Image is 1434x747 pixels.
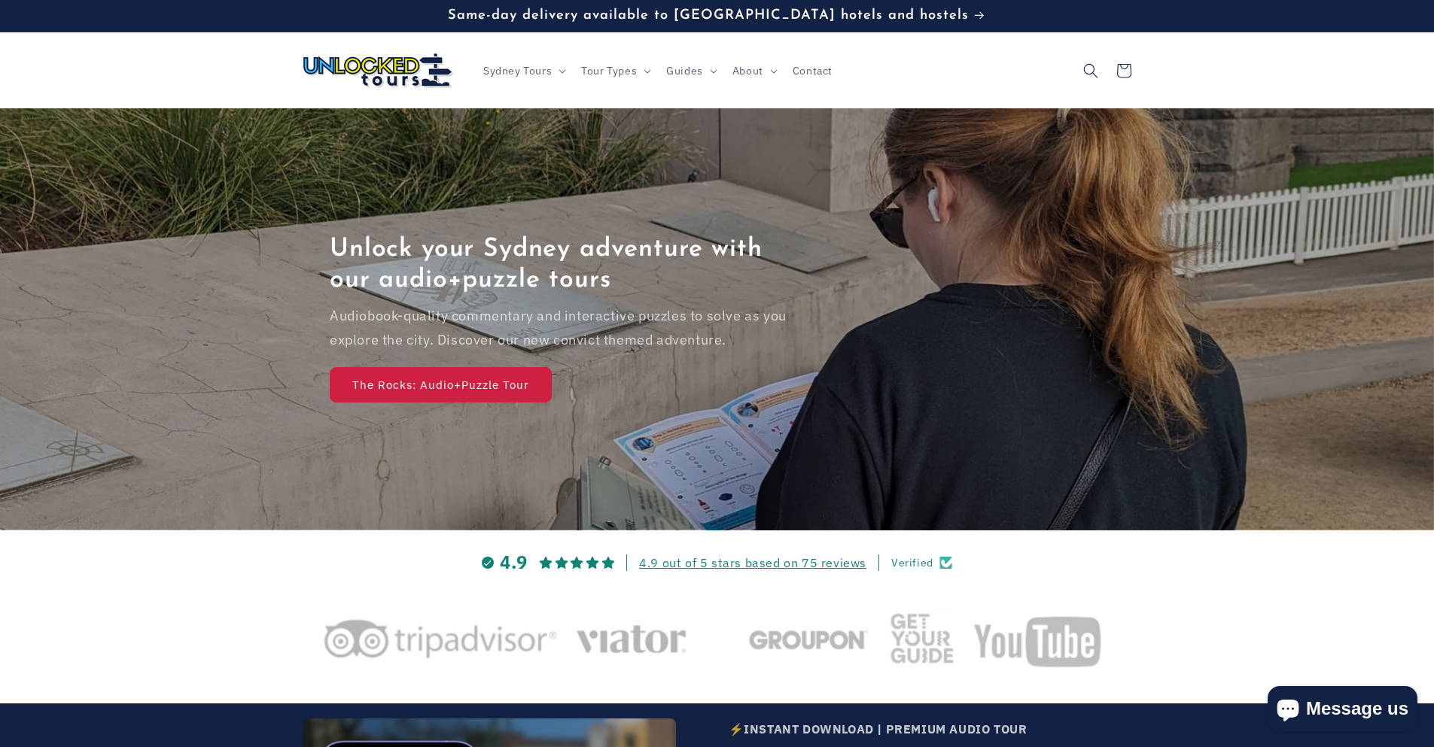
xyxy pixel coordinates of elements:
[572,55,657,87] summary: Tour Types
[784,55,842,87] a: Contact
[297,47,459,93] a: Unlocked Tours
[639,555,866,570] a: 4.9 out of 5 stars based on 75 reviews
[1074,54,1107,87] summary: Search
[303,551,1131,575] a: 4.9 4.9 out of 5 stars based on 75 reviewsVerified
[448,8,969,23] span: Same-day delivery available to [GEOGRAPHIC_DATA] hotels and hostels
[474,55,572,87] summary: Sydney Tours
[732,64,763,77] span: About
[886,721,1028,736] strong: PREMIUM AUDIO TOUR
[666,64,703,77] span: Guides
[744,721,882,736] strong: INSTANT DOWNLOAD |
[729,718,1079,740] p: ⚡
[657,55,723,87] summary: Guides
[483,64,552,77] span: Sydney Tours
[330,368,552,403] a: The Rocks: Audio+Puzzle Tour
[723,55,784,87] summary: About
[1263,686,1422,735] inbox-online-store-chat: Shopify online store chat
[581,64,637,77] span: Tour Types
[303,53,454,88] img: Unlocked Tours
[793,64,833,77] span: Contact
[330,304,789,353] p: Audiobook-quality commentary and interactive puzzles to solve as you explore the city. Discover o...
[330,235,789,296] h2: Unlock your Sydney adventure with our audio+puzzle tours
